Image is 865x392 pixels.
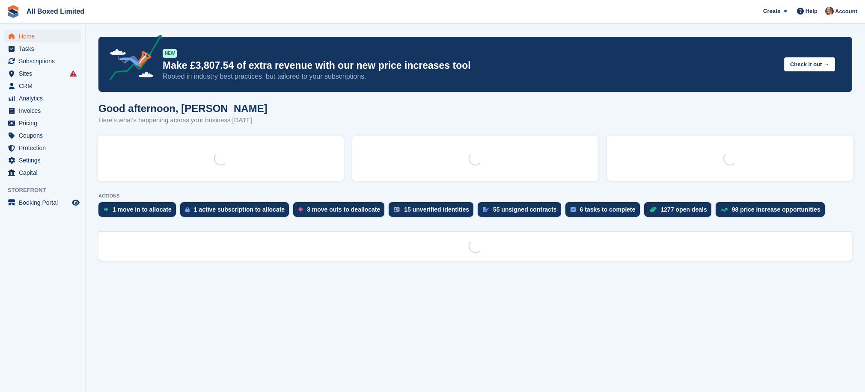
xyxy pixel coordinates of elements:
[194,206,285,213] div: 1 active subscription to allocate
[4,92,81,104] a: menu
[163,59,777,72] p: Make £3,807.54 of extra revenue with our new price increases tool
[19,105,70,117] span: Invoices
[19,30,70,42] span: Home
[113,206,172,213] div: 1 move in to allocate
[19,68,70,80] span: Sites
[580,206,636,213] div: 6 tasks to complete
[721,208,728,212] img: price_increase_opportunities-93ffe204e8149a01c8c9dc8f82e8f89637d9d84a8eef4429ea346261dce0b2c0.svg
[71,197,81,208] a: Preview store
[806,7,817,15] span: Help
[307,206,380,213] div: 3 move outs to deallocate
[98,115,268,125] p: Here's what's happening across your business [DATE]
[394,207,400,212] img: verify_identity-adf6edd0f0f0b5bbfe63781bf79b02c33cf7c696d77639b501bdc392416b5a36.svg
[404,206,469,213] div: 15 unverified identities
[4,55,81,67] a: menu
[98,103,268,114] h1: Good afternoon, [PERSON_NAME]
[4,117,81,129] a: menu
[70,70,77,77] i: Smart entry sync failures have occurred
[763,7,780,15] span: Create
[4,80,81,92] a: menu
[8,186,85,195] span: Storefront
[389,202,478,221] a: 15 unverified identities
[163,49,177,58] div: NEW
[19,43,70,55] span: Tasks
[19,130,70,141] span: Coupons
[644,202,716,221] a: 1277 open deals
[493,206,557,213] div: 55 unsigned contracts
[180,202,293,221] a: 1 active subscription to allocate
[4,105,81,117] a: menu
[784,57,835,71] button: Check it out →
[19,80,70,92] span: CRM
[565,202,644,221] a: 6 tasks to complete
[19,117,70,129] span: Pricing
[4,154,81,166] a: menu
[478,202,565,221] a: 55 unsigned contracts
[98,193,852,199] p: ACTIONS
[298,207,303,212] img: move_outs_to_deallocate_icon-f764333ba52eb49d3ac5e1228854f67142a1ed5810a6f6cc68b1a99e826820c5.svg
[483,207,489,212] img: contract_signature_icon-13c848040528278c33f63329250d36e43548de30e8caae1d1a13099fd9432cc5.svg
[4,142,81,154] a: menu
[732,206,820,213] div: 98 price increase opportunities
[4,197,81,209] a: menu
[649,206,657,212] img: deal-1b604bf984904fb50ccaf53a9ad4b4a5d6e5aea283cecdc64d6e3604feb123c2.svg
[571,207,576,212] img: task-75834270c22a3079a89374b754ae025e5fb1db73e45f91037f5363f120a921f8.svg
[19,154,70,166] span: Settings
[4,30,81,42] a: menu
[716,202,829,221] a: 98 price increase opportunities
[19,55,70,67] span: Subscriptions
[19,167,70,179] span: Capital
[293,202,389,221] a: 3 move outs to deallocate
[19,197,70,209] span: Booking Portal
[19,142,70,154] span: Protection
[4,130,81,141] a: menu
[825,7,834,15] img: Sandie Mills
[4,43,81,55] a: menu
[104,207,108,212] img: move_ins_to_allocate_icon-fdf77a2bb77ea45bf5b3d319d69a93e2d87916cf1d5bf7949dd705db3b84f3ca.svg
[23,4,88,18] a: All Boxed Limited
[4,167,81,179] a: menu
[7,5,20,18] img: stora-icon-8386f47178a22dfd0bd8f6a31ec36ba5ce8667c1dd55bd0f319d3a0aa187defe.svg
[4,68,81,80] a: menu
[163,72,777,81] p: Rooted in industry best practices, but tailored to your subscriptions.
[19,92,70,104] span: Analytics
[185,207,190,212] img: active_subscription_to_allocate_icon-d502201f5373d7db506a760aba3b589e785aa758c864c3986d89f69b8ff3...
[835,7,857,16] span: Account
[661,206,707,213] div: 1277 open deals
[98,202,180,221] a: 1 move in to allocate
[102,35,162,83] img: price-adjustments-announcement-icon-8257ccfd72463d97f412b2fc003d46551f7dbcb40ab6d574587a9cd5c0d94...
